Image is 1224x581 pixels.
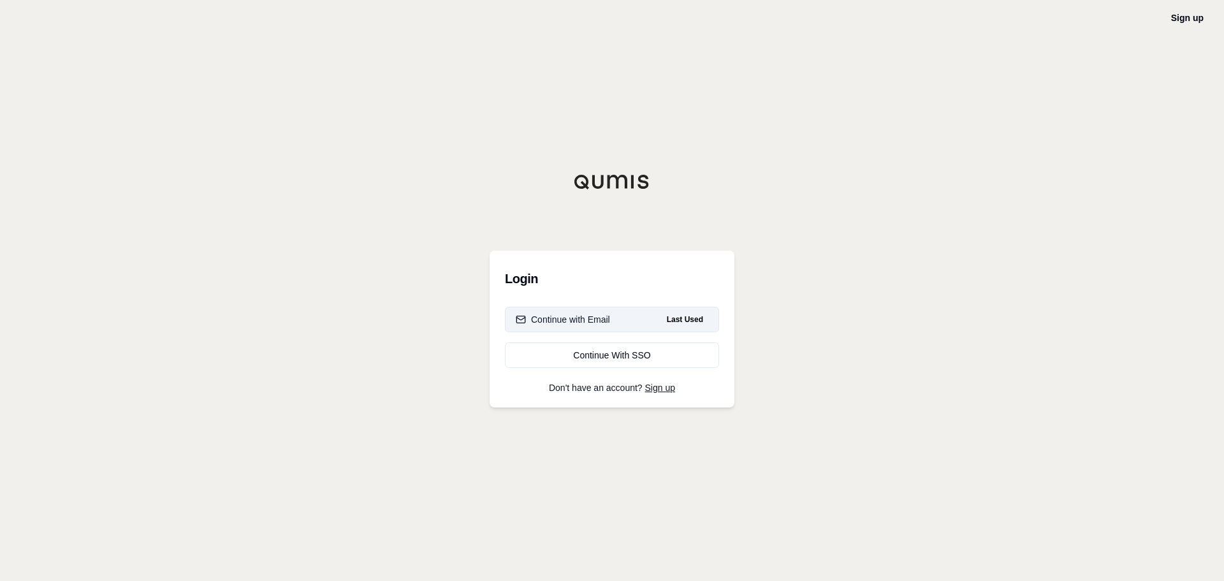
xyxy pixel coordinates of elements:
[516,313,610,326] div: Continue with Email
[505,383,719,392] p: Don't have an account?
[1171,13,1204,23] a: Sign up
[505,307,719,332] button: Continue with EmailLast Used
[574,174,650,189] img: Qumis
[662,312,708,327] span: Last Used
[516,349,708,362] div: Continue With SSO
[505,342,719,368] a: Continue With SSO
[505,266,719,291] h3: Login
[645,383,675,393] a: Sign up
